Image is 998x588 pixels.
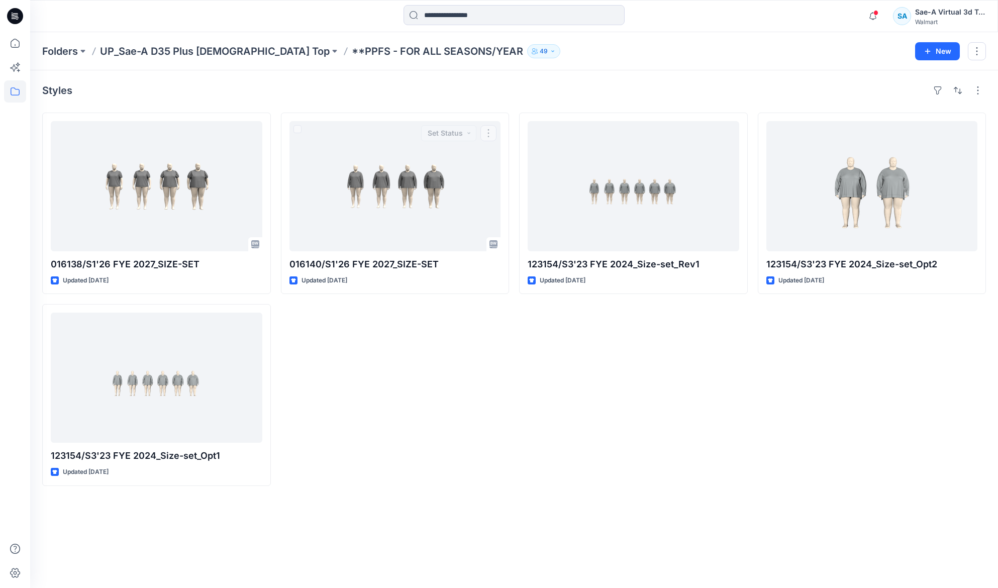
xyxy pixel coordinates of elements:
p: Updated [DATE] [302,275,347,286]
p: 123154/S3'23 FYE 2024_Size-set_Rev1 [528,257,739,271]
a: 016140/S1'26 FYE 2027_SIZE-SET [289,121,501,251]
div: SA [893,7,911,25]
a: 123154/S3'23 FYE 2024_Size-set_Opt1 [51,313,262,443]
a: 123154/S3'23 FYE 2024_Size-set_Rev1 [528,121,739,251]
p: 016138/S1'26 FYE 2027_SIZE-SET [51,257,262,271]
button: New [915,42,960,60]
a: Folders [42,44,78,58]
a: UP_Sae-A D35 Plus [DEMOGRAPHIC_DATA] Top [100,44,330,58]
p: 123154/S3'23 FYE 2024_Size-set_Opt1 [51,449,262,463]
p: Updated [DATE] [63,275,109,286]
p: 49 [540,46,548,57]
p: 123154/S3'23 FYE 2024_Size-set_Opt2 [766,257,978,271]
a: 016138/S1'26 FYE 2027_SIZE-SET [51,121,262,251]
h4: Styles [42,84,72,96]
div: Sae-A Virtual 3d Team [915,6,985,18]
p: 016140/S1'26 FYE 2027_SIZE-SET [289,257,501,271]
a: 123154/S3'23 FYE 2024_Size-set_Opt2 [766,121,978,251]
div: Walmart [915,18,985,26]
p: Updated [DATE] [63,467,109,477]
p: Updated [DATE] [778,275,824,286]
button: 49 [527,44,560,58]
p: **PPFS - FOR ALL SEASONS/YEAR [352,44,523,58]
p: Updated [DATE] [540,275,585,286]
